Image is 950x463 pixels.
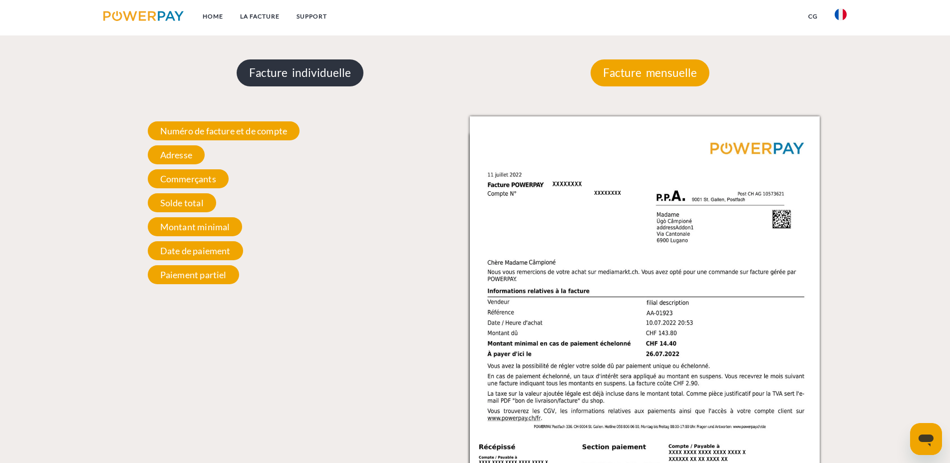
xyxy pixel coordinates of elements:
a: CG [800,7,826,25]
span: Paiement partiel [148,265,239,284]
span: Solde total [148,193,216,212]
span: Commerçants [148,169,229,188]
img: fr [835,8,847,20]
p: Facture individuelle [237,59,363,86]
img: logo-powerpay.svg [103,11,184,21]
span: Numéro de facture et de compte [148,121,300,140]
p: Facture mensuelle [591,59,709,86]
a: LA FACTURE [232,7,288,25]
span: Adresse [148,145,205,164]
a: Support [288,7,335,25]
span: Date de paiement [148,241,243,260]
span: Montant minimal [148,217,243,236]
a: Home [194,7,232,25]
iframe: Bouton de lancement de la fenêtre de messagerie [910,423,942,455]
